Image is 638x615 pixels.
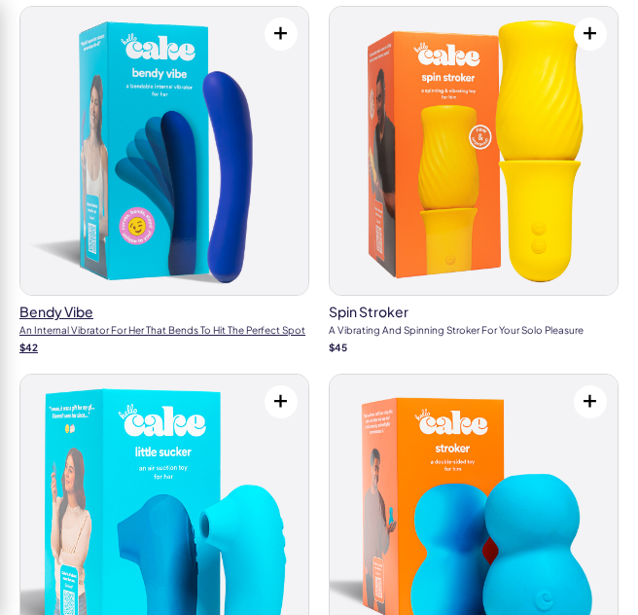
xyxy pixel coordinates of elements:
img: Bendy Vibe [20,7,308,295]
strong: $ 45 [329,342,347,353]
p: A vibrating and spinning stroker for your solo pleasure [329,323,619,337]
img: spin stroker [330,7,618,295]
p: An internal vibrator for her that bends to hit the perfect spot [19,323,309,337]
strong: $ 42 [19,342,38,353]
a: Bendy VibeBendy VibeAn internal vibrator for her that bends to hit the perfect spot$42 [19,6,309,354]
a: spin strokerspin strokerA vibrating and spinning stroker for your solo pleasure$45 [329,6,619,354]
h3: spin stroker [329,305,619,318]
h3: Bendy Vibe [19,305,309,318]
